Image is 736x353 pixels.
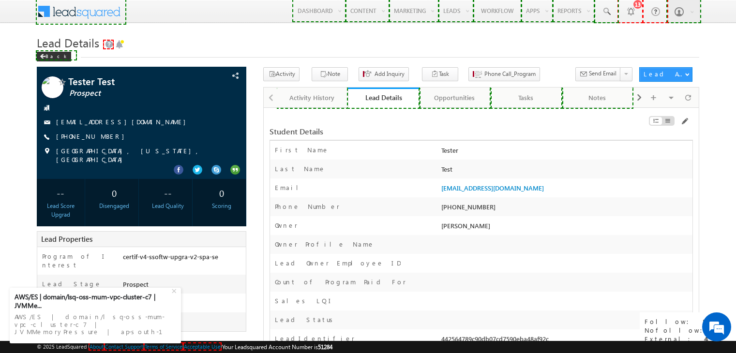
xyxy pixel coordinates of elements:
[37,35,99,50] span: Lead Details
[42,252,113,269] label: Program of Interest
[90,343,104,350] a: About
[312,67,348,81] button: Note
[375,70,405,78] span: Add Inquiry
[275,202,340,211] label: Phone Number
[270,127,548,136] div: Student Details
[644,70,685,78] div: Lead Actions
[275,240,375,249] label: Owner Profile Name
[441,221,490,230] span: [PERSON_NAME]
[105,343,143,350] a: Contact Support
[359,67,409,81] button: Add Inquiry
[275,259,401,267] label: Lead Owner Employee ID
[575,67,621,81] button: Send Email
[37,342,332,352] span: © 2025 LeadSquared | | | | |
[468,67,540,81] button: Phone Call_Program
[120,279,246,293] div: Prospect
[56,118,191,126] a: [EMAIL_ADDRESS][DOMAIN_NAME]
[39,184,82,202] div: --
[39,202,82,219] div: Lead Score Upgrad
[41,234,92,244] span: Lead Properties
[56,147,226,164] span: [GEOGRAPHIC_DATA], [US_STATE], [GEOGRAPHIC_DATA]
[318,343,332,351] span: 51284
[275,146,329,154] label: First Name
[42,76,63,102] img: Profile photo
[37,52,71,61] div: Back
[68,76,198,86] span: Tester Test
[420,88,491,108] a: Opportunities
[15,293,170,310] div: AWS/ES | domain/lsq-oss-mum-vpc-cluster-c7 | JVMMe...
[93,184,136,202] div: 0
[491,88,562,108] a: Tasks
[37,51,76,59] a: Back
[222,343,332,351] span: Your Leadsquared Account Number is
[275,315,336,324] label: Lead Status
[56,132,129,142] span: [PHONE_NUMBER]
[355,93,412,102] div: Lead Details
[147,202,190,210] div: Lead Quality
[640,312,731,348] div: Follow: 88 Nofollow: 0 External: 44
[275,221,298,230] label: Owner
[439,334,692,348] div: 442564789c90db07cd7590eba48af92c
[439,146,692,159] div: Tester
[285,92,339,103] div: Activity History
[184,343,221,350] a: Acceptable Use
[275,278,406,286] label: Count of Program Paid For
[498,92,553,103] div: Tasks
[42,279,102,288] label: Lead Stage
[169,284,181,296] div: +
[275,183,306,192] label: Email
[147,184,190,202] div: --
[200,184,243,202] div: 0
[69,88,199,98] span: Prospect
[570,92,625,103] div: Notes
[275,164,326,173] label: Last Name
[200,202,243,210] div: Scoring
[484,70,536,78] span: Phone Call_Program
[562,88,633,108] a: Notes
[589,69,616,78] span: Send Email
[120,252,246,265] div: certif-v4-ssoftw-upgra-v2-spa-se
[277,88,348,108] a: Activity History
[275,334,355,343] label: LeadIdentifier
[639,67,692,82] button: Lead Actions
[427,92,482,103] div: Opportunities
[439,202,692,216] div: [PHONE_NUMBER]
[275,296,334,305] label: Sales LQI
[441,184,544,192] a: [EMAIL_ADDRESS][DOMAIN_NAME]
[15,310,176,338] div: AWS/ES | domain/lsq-oss-mum-vpc-cluster-c7 | JVMMemoryPressure | ap-south-1
[422,67,458,81] button: Task
[348,88,419,108] a: Lead Details
[93,202,136,210] div: Disengaged
[145,343,182,350] a: Terms of Service
[263,67,300,81] button: Activity
[439,164,692,178] div: Test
